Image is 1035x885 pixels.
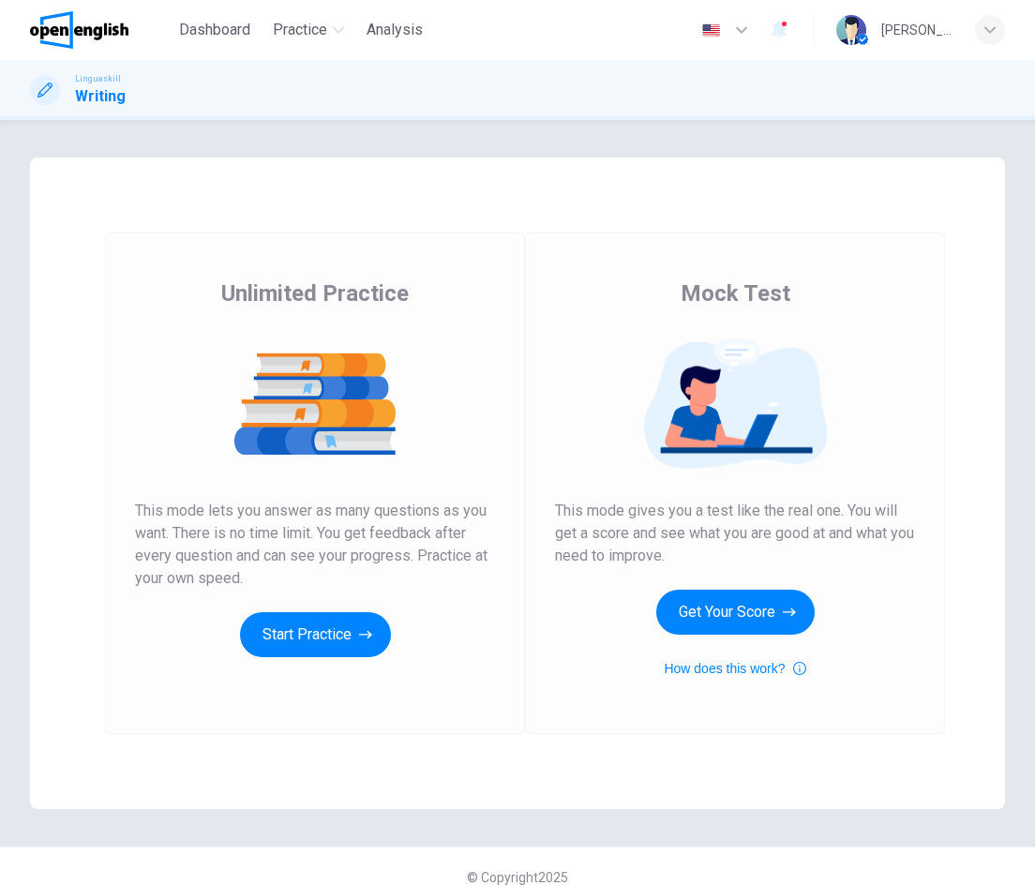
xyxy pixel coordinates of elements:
[664,657,805,680] button: How does this work?
[179,19,250,41] span: Dashboard
[555,500,915,567] span: This mode gives you a test like the real one. You will get a score and see what you are good at a...
[135,500,495,590] span: This mode lets you answer as many questions as you want. There is no time limit. You get feedback...
[881,19,952,41] div: [PERSON_NAME] [PERSON_NAME]
[273,19,327,41] span: Practice
[359,13,430,47] button: Analysis
[367,19,423,41] span: Analysis
[30,11,128,49] img: OpenEnglish logo
[699,23,723,37] img: en
[656,590,815,635] button: Get Your Score
[221,278,409,308] span: Unlimited Practice
[240,612,391,657] button: Start Practice
[172,13,258,47] button: Dashboard
[265,13,352,47] button: Practice
[75,85,126,108] h1: Writing
[75,72,121,85] span: Linguaskill
[836,15,866,45] img: Profile picture
[30,11,172,49] a: OpenEnglish logo
[681,278,790,308] span: Mock Test
[467,870,568,885] span: © Copyright 2025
